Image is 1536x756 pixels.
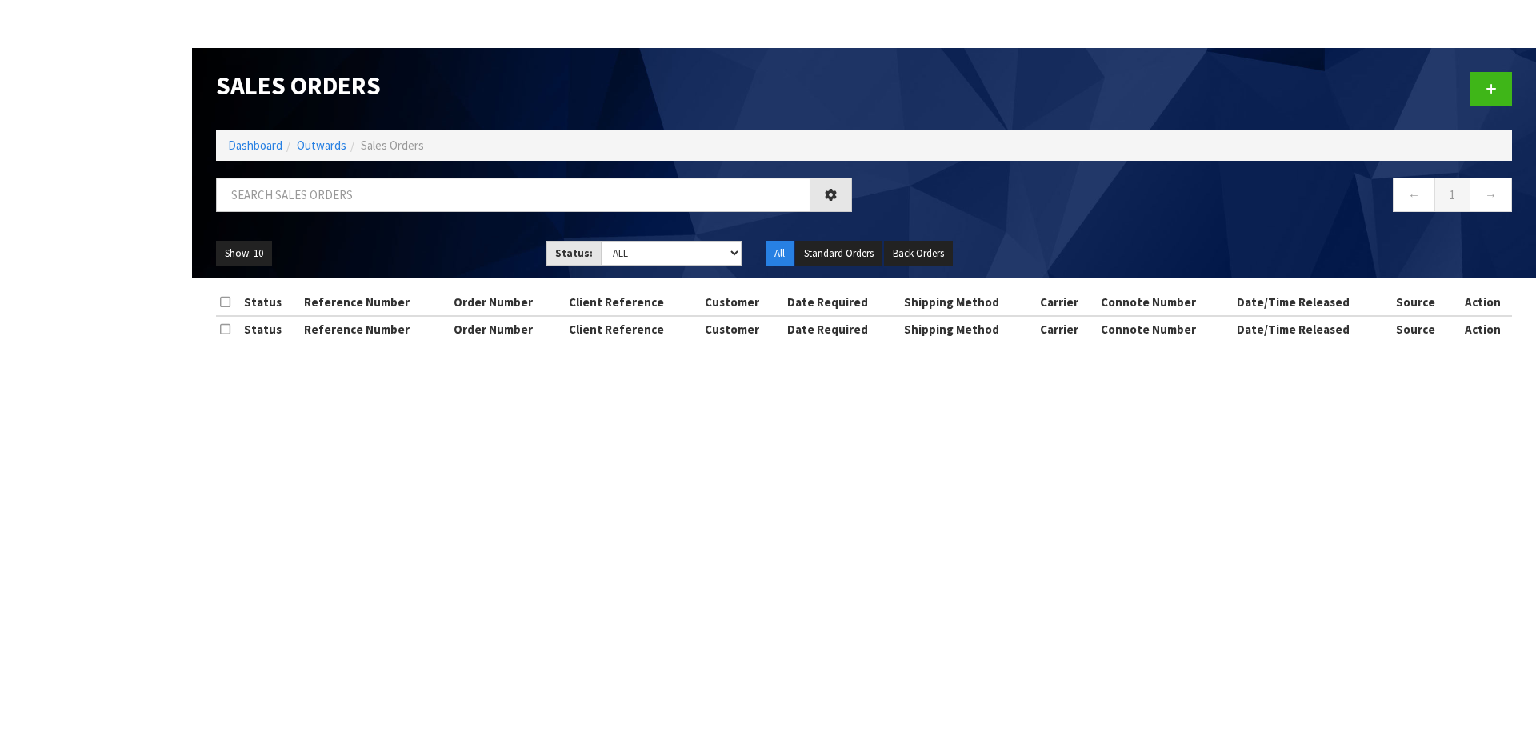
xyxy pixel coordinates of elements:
[1036,316,1097,342] th: Carrier
[783,316,900,342] th: Date Required
[361,138,424,153] span: Sales Orders
[701,290,783,315] th: Customer
[565,316,701,342] th: Client Reference
[1036,290,1097,315] th: Carrier
[300,316,450,342] th: Reference Number
[1392,290,1454,315] th: Source
[216,72,852,99] h1: Sales Orders
[240,316,300,342] th: Status
[1233,290,1392,315] th: Date/Time Released
[1470,178,1512,212] a: →
[240,290,300,315] th: Status
[216,241,272,266] button: Show: 10
[1097,316,1233,342] th: Connote Number
[1097,290,1233,315] th: Connote Number
[701,316,783,342] th: Customer
[1233,316,1392,342] th: Date/Time Released
[216,178,810,212] input: Search sales orders
[297,138,346,153] a: Outwards
[783,290,900,315] th: Date Required
[1392,316,1454,342] th: Source
[1454,290,1512,315] th: Action
[1393,178,1435,212] a: ←
[1454,316,1512,342] th: Action
[450,316,565,342] th: Order Number
[900,316,1036,342] th: Shipping Method
[300,290,450,315] th: Reference Number
[876,178,1512,217] nav: Page navigation
[450,290,565,315] th: Order Number
[900,290,1036,315] th: Shipping Method
[884,241,953,266] button: Back Orders
[766,241,794,266] button: All
[1434,178,1470,212] a: 1
[565,290,701,315] th: Client Reference
[228,138,282,153] a: Dashboard
[795,241,882,266] button: Standard Orders
[555,246,593,260] strong: Status:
